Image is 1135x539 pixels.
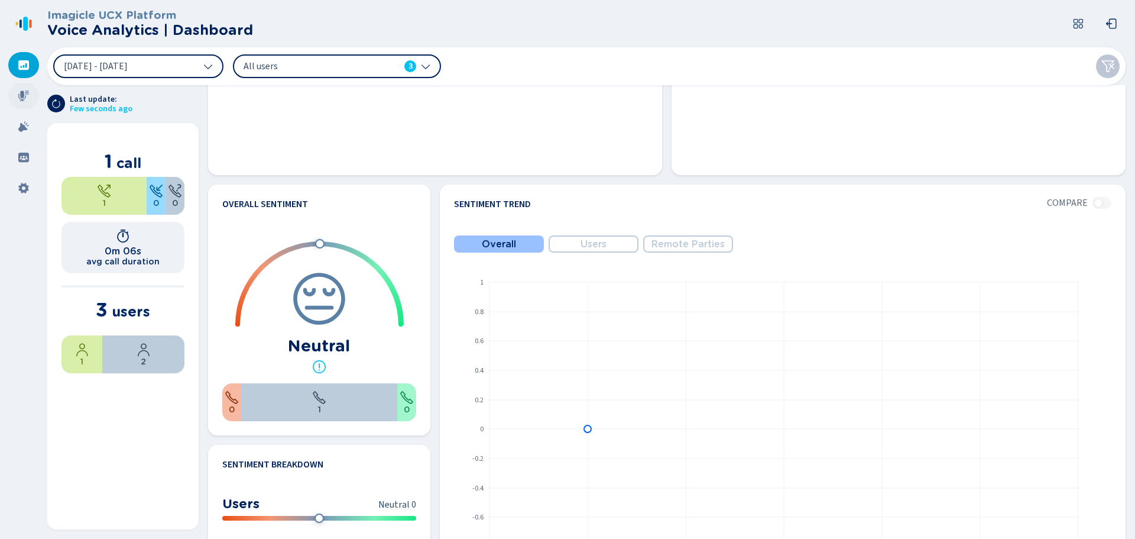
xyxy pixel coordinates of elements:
svg: chevron-down [421,62,430,71]
button: Overall [454,235,544,253]
span: Overall [482,239,516,250]
text: -0.4 [472,483,484,493]
svg: dashboard-filled [18,59,30,71]
div: 33.33% [61,335,102,373]
div: 0% [166,177,184,215]
svg: call [225,390,239,405]
h4: Sentiment Breakdown [222,459,323,470]
span: Last update: [70,95,132,104]
h3: Imagicle UCX Platform [47,9,253,22]
svg: box-arrow-left [1105,18,1117,30]
span: [DATE] - [DATE] [64,62,128,71]
span: Compare [1047,198,1088,208]
text: 0.2 [475,395,484,405]
span: 0 [229,405,235,414]
span: Neutral 0 [378,498,416,511]
text: 0 [480,424,484,434]
button: [DATE] - [DATE] [53,54,223,78]
div: 100% [241,383,397,421]
text: 1 [480,277,484,288]
svg: telephone-outbound [97,184,111,198]
span: All users [244,60,380,73]
span: Few seconds ago [70,104,132,114]
svg: user-profile [137,343,151,357]
div: Settings [8,175,39,201]
svg: call [400,390,414,405]
svg: mic-fill [18,90,30,102]
span: Users [581,239,607,250]
svg: timer [116,229,130,243]
span: 1 [105,150,112,173]
text: 0.4 [475,366,484,376]
span: 3 [408,60,413,72]
div: Groups [8,144,39,170]
span: 2 [141,357,146,366]
svg: alarm-filled [18,121,30,133]
h4: Sentiment Trend [454,199,531,209]
text: 0.6 [475,336,484,346]
div: Recordings [8,83,39,109]
div: 0% [222,383,241,421]
div: Dashboard [8,52,39,78]
svg: icon-emoji-neutral [291,270,348,327]
span: 1 [318,405,321,414]
svg: call [312,390,326,405]
svg: telephone-inbound [149,184,163,198]
svg: arrow-clockwise [51,99,61,108]
span: users [112,303,150,320]
svg: user-profile [75,343,89,357]
svg: alert-circle [312,360,326,374]
text: -0.6 [472,512,484,522]
span: 3 [96,298,108,321]
div: Alarms [8,114,39,140]
h2: avg call duration [86,257,160,266]
text: 0.8 [475,307,484,317]
h3: Users [222,495,260,511]
h2: Voice Analytics | Dashboard [47,22,253,38]
span: 1 [103,198,106,208]
div: 0% [397,383,416,421]
span: 0 [153,198,159,208]
h1: Neutral [288,336,350,355]
svg: funnel-disabled [1101,59,1115,73]
span: call [116,154,141,172]
span: Remote Parties [651,239,725,250]
svg: chevron-down [203,62,213,71]
div: 0% [147,177,166,215]
h1: 0m 06s [105,246,141,257]
h4: Overall Sentiment [222,199,308,209]
svg: groups-filled [18,151,30,163]
div: 100% [61,177,147,215]
svg: unknown-call [168,184,182,198]
text: -0.2 [472,454,484,464]
span: 0 [404,405,410,414]
span: 1 [80,357,83,366]
button: Clear filters [1096,54,1120,78]
button: Users [549,235,638,253]
span: 0 [172,198,178,208]
button: Remote Parties [643,235,733,253]
div: 66.67% [102,335,184,373]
